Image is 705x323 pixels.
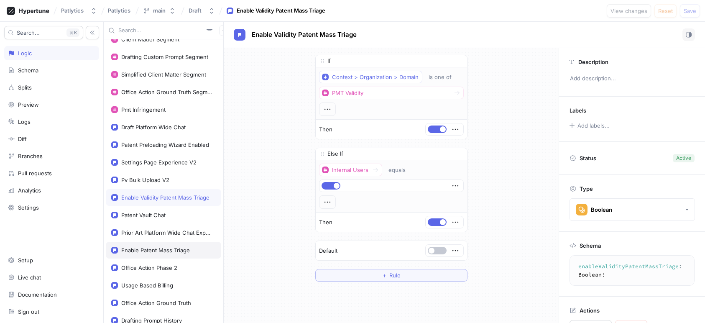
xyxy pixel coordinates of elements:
[17,30,40,35] span: Search...
[121,212,166,218] div: Patent Vault Chat
[332,90,363,97] div: PMT Validity
[658,8,673,13] span: Reset
[4,287,99,302] a: Documentation
[607,4,651,18] button: View changes
[18,257,33,264] div: Setup
[121,300,191,306] div: Office Action Ground Truth
[327,150,343,158] p: Else If
[185,4,218,18] button: Draft
[121,177,169,183] div: Pv Bulk Upload V2
[319,71,422,83] button: Context > Organization > Domain
[18,50,32,56] div: Logic
[121,264,177,271] div: Office Action Phase 2
[389,273,401,278] span: Rule
[332,74,419,81] div: Context > Organization > Domain
[425,71,464,83] button: is one of
[121,124,186,131] div: Draft Platform Wide Chat
[319,164,382,176] button: Internal Users
[18,84,32,91] div: Splits
[429,74,452,81] div: is one of
[121,247,190,254] div: Enable Patent Mass Triage
[121,194,209,201] div: Enable Validity Patent Mass Triage
[580,185,593,192] p: Type
[252,31,357,38] span: Enable Validity Patent Mass Triage
[580,307,600,314] p: Actions
[18,118,31,125] div: Logs
[319,247,337,255] p: Default
[18,274,41,281] div: Live chat
[121,229,212,236] div: Prior Art Platform Wide Chat Experience
[153,7,166,14] div: main
[66,28,79,37] div: K
[18,136,27,142] div: Diff
[18,153,43,159] div: Branches
[319,126,332,134] p: Then
[61,7,84,14] div: Patlytics
[610,8,647,13] span: View changes
[121,89,212,95] div: Office Action Ground Truth Segment
[382,273,387,278] span: ＋
[121,36,179,43] div: Client Matter Segment
[315,269,467,282] button: ＋Rule
[580,152,596,164] p: Status
[121,106,166,113] div: Pmt Infringement
[237,7,325,15] div: Enable Validity Patent Mass Triage
[577,123,610,128] div: Add labels...
[570,107,586,114] p: Labels
[121,71,206,78] div: Simplified Client Matter Segment
[18,291,57,298] div: Documentation
[566,72,698,86] p: Add description...
[140,4,179,18] button: main
[121,159,197,166] div: Settings Page Experience V2
[319,87,464,99] button: PMT Validity
[18,308,39,315] div: Sign out
[385,164,418,176] button: equals
[108,8,130,13] span: Patlytics
[121,282,173,289] div: Usage Based Billing
[18,101,39,108] div: Preview
[189,7,202,14] div: Draft
[580,242,601,249] p: Schema
[319,218,332,227] p: Then
[676,154,691,162] div: Active
[18,67,38,74] div: Schema
[654,4,677,18] button: Reset
[591,206,612,213] div: Boolean
[332,167,368,174] div: Internal Users
[121,54,208,60] div: Drafting Custom Prompt Segment
[567,120,612,131] button: Add labels...
[58,4,100,18] button: Patlytics
[121,141,209,148] div: Patent Preloading Wizard Enabled
[570,198,695,221] button: Boolean
[388,167,406,174] div: equals
[18,170,52,177] div: Pull requests
[4,26,83,39] button: Search...K
[18,187,41,194] div: Analytics
[680,4,700,18] button: Save
[118,26,203,35] input: Search...
[327,57,331,65] p: If
[684,8,696,13] span: Save
[18,204,39,211] div: Settings
[578,59,608,65] p: Description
